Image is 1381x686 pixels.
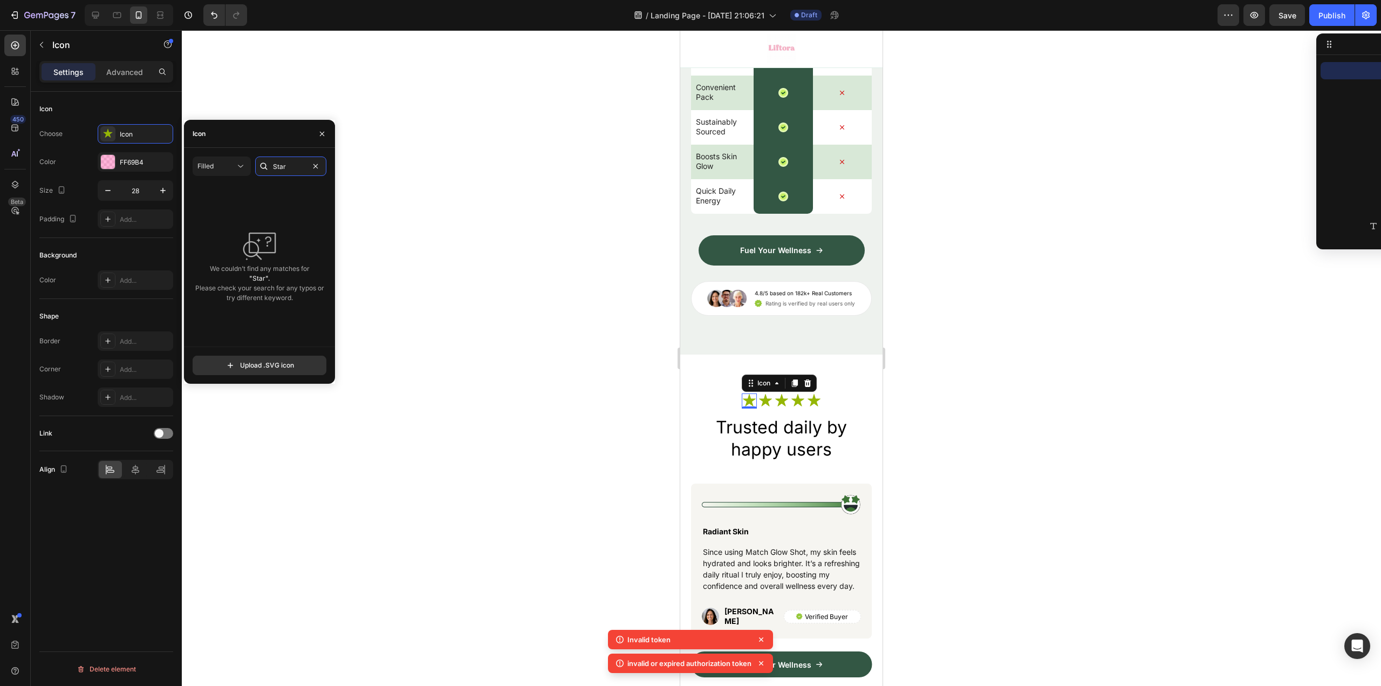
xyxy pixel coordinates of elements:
div: Beta [8,198,26,206]
div: Link [39,429,52,438]
div: Undo/Redo [203,4,247,26]
div: Shadow [39,392,64,402]
div: Color [39,275,56,285]
div: Add... [120,337,170,347]
span: Filled [197,162,214,170]
span: / [646,10,648,21]
div: Add... [120,393,170,403]
span: Landing Page - [DATE] 21:06:21 [651,10,764,21]
div: Icon [120,130,170,139]
button: Publish [1309,4,1355,26]
p: We couldn’t find any matches for Please check your search for any typos or try different keyword. [195,264,324,303]
div: Size [39,184,68,198]
button: Save [1269,4,1305,26]
div: Publish [1318,10,1345,21]
div: Upload .SVG icon [225,360,294,371]
p: Advanced [106,66,143,78]
div: Add... [120,276,170,286]
div: Color [39,157,56,167]
input: Search icon [255,157,326,176]
p: Settings [53,66,84,78]
iframe: Design area [680,30,883,686]
div: 450 [10,115,26,124]
div: Shape [39,311,59,321]
div: Corner [39,364,61,374]
button: Filled [193,157,251,176]
span: "Star". [195,274,324,283]
div: Align [39,463,70,477]
div: Open Intercom Messenger [1344,633,1370,659]
span: Save [1279,11,1296,20]
p: Invalid token [627,634,671,645]
div: Choose [39,129,63,139]
div: Background [39,250,77,260]
div: Padding [39,212,79,227]
div: Add... [120,365,170,375]
button: Upload .SVG icon [193,356,326,375]
div: Icon [193,129,206,139]
button: Delete element [39,661,173,678]
span: Draft [801,10,817,20]
p: 7 [71,9,76,22]
div: Icon [39,104,52,114]
p: invalid or expired authorization token [627,658,751,669]
p: Icon [52,38,144,51]
div: FF69B4 [120,158,170,167]
button: 7 [4,4,80,26]
div: Delete element [77,663,136,676]
div: Add... [120,215,170,225]
div: Border [39,336,60,346]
